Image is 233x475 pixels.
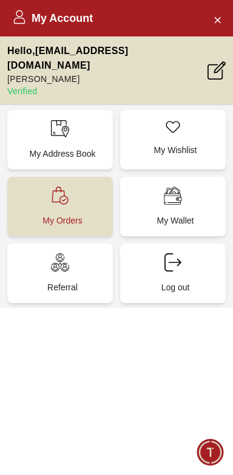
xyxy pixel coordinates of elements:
span: Home [44,459,69,469]
div: Chat with us now [12,347,221,396]
p: Hello , [EMAIL_ADDRESS][DOMAIN_NAME] [7,44,208,73]
p: My Address Book [17,148,108,160]
p: Log out [130,281,221,293]
p: My Orders [17,214,108,227]
div: Timehousecompany [12,255,221,301]
button: Close Account [208,10,227,29]
div: Conversation [115,432,232,473]
p: Verified [7,85,208,97]
h2: My Account [12,10,93,27]
p: My Wallet [130,214,221,227]
div: Find your dream watch—experts ready to assist! [12,307,221,332]
div: Chat Widget [197,439,224,466]
div: Home [1,432,113,473]
img: Company logo [13,13,37,37]
p: [PERSON_NAME] [7,73,208,85]
p: My Wishlist [130,144,221,156]
span: Conversation [146,459,201,469]
p: Referral [17,281,108,293]
em: Minimize [197,12,221,36]
span: Chat with us now [53,364,200,380]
